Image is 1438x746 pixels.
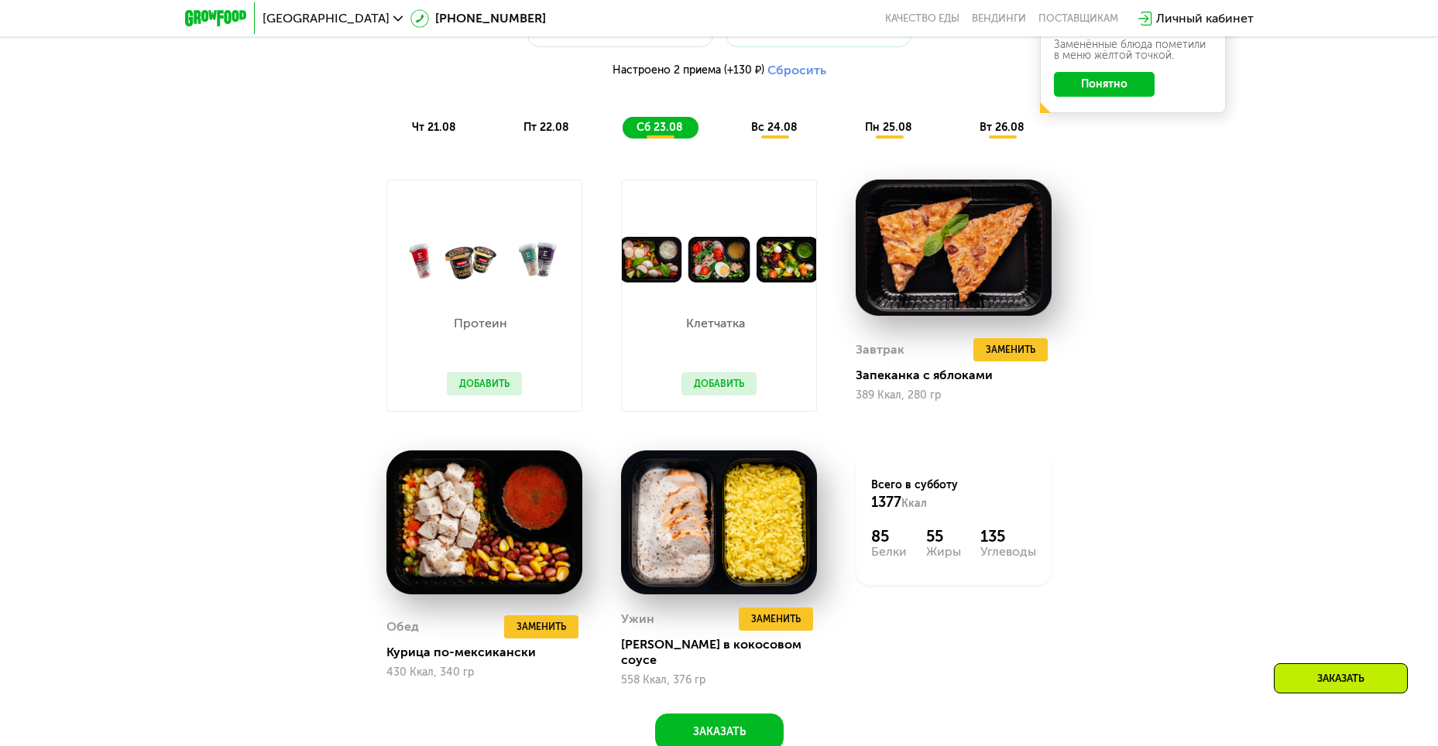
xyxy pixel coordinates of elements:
p: Клетчатка [681,317,749,330]
div: Завтрак [856,338,904,361]
button: Сбросить [767,63,826,78]
span: сб 23.08 [637,121,683,134]
div: Всего в субботу [871,477,1036,512]
span: 1377 [871,494,901,511]
div: Личный кабинет [1156,9,1254,28]
a: Качество еды [885,12,959,25]
div: Ужин [621,607,654,631]
div: [PERSON_NAME] в кокосовом соусе [621,637,829,668]
div: Белки [871,546,907,558]
button: Добавить [681,372,757,395]
span: Ккал [901,497,927,510]
div: 389 Ккал, 280 гр [856,389,1052,402]
div: Курица по-мексикански [386,645,595,660]
div: Жиры [926,546,961,558]
a: Вендинги [972,12,1026,25]
a: [PHONE_NUMBER] [410,9,546,28]
button: Заменить [504,615,578,638]
button: Заменить [973,338,1048,361]
button: Заменить [739,607,813,631]
div: Запеканка с яблоками [856,368,1064,383]
span: вс 24.08 [751,121,798,134]
button: Добавить [447,372,522,395]
div: поставщикам [1038,12,1118,25]
div: Заказать [1274,663,1408,693]
span: вт 26.08 [980,121,1024,134]
div: 85 [871,527,907,546]
span: чт 21.08 [412,121,456,134]
div: Заменённые блюда пометили в меню жёлтой точкой. [1054,39,1212,61]
span: [GEOGRAPHIC_DATA] [263,12,390,25]
span: Заменить [751,611,801,627]
div: 430 Ккал, 340 гр [386,666,582,679]
div: 558 Ккал, 376 гр [621,674,817,686]
span: пт 22.08 [523,121,569,134]
span: Заменить [986,342,1035,358]
div: 55 [926,527,961,546]
button: Понятно [1054,72,1155,97]
div: 135 [980,527,1036,546]
span: пн 25.08 [865,121,912,134]
p: Протеин [447,317,514,330]
div: Обед [386,615,419,638]
div: Углеводы [980,546,1036,558]
span: Заменить [517,619,566,635]
span: Настроено 2 приема (+130 ₽) [613,65,764,76]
